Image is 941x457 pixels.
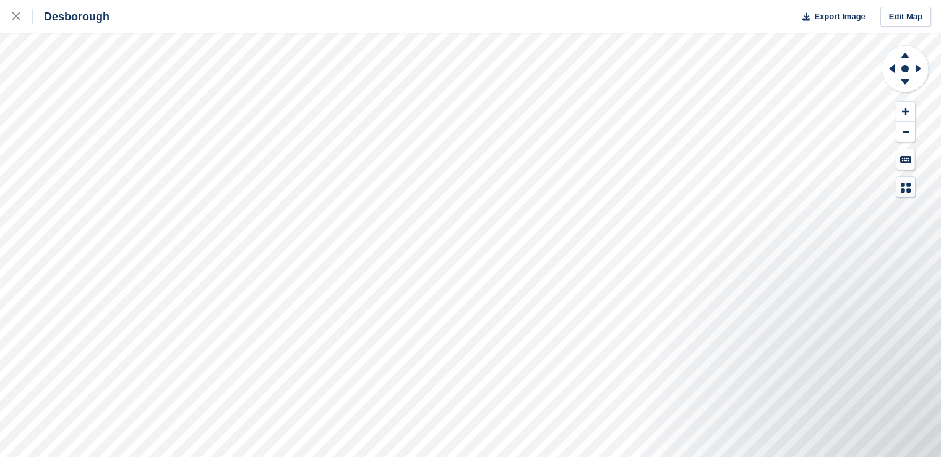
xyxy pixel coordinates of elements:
[896,177,915,198] button: Map Legend
[33,9,110,24] div: Desborough
[814,11,865,23] span: Export Image
[896,122,915,142] button: Zoom Out
[795,7,866,27] button: Export Image
[896,149,915,170] button: Keyboard Shortcuts
[896,102,915,122] button: Zoom In
[880,7,931,27] a: Edit Map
